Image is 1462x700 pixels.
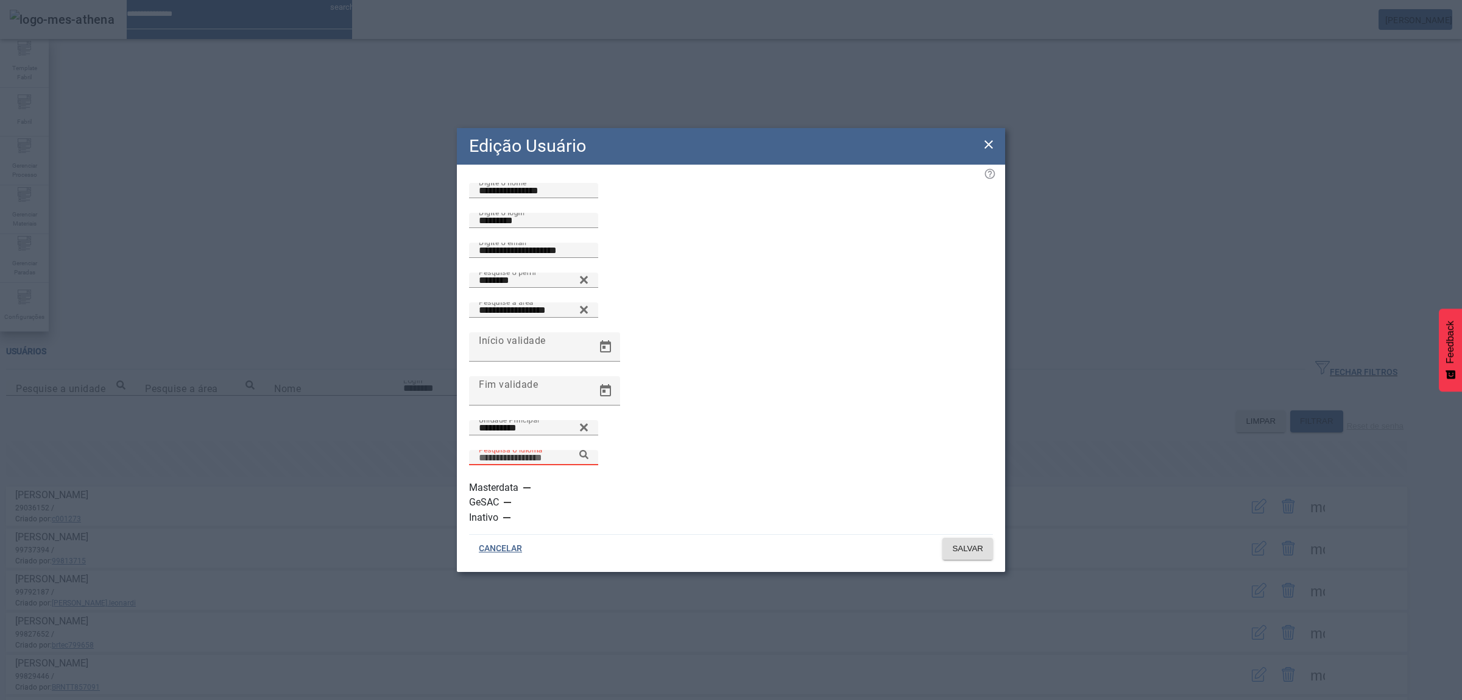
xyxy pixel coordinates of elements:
[479,303,588,318] input: Number
[469,133,586,159] h2: Edição Usuário
[479,238,526,246] mat-label: Digite o email
[479,298,534,306] mat-label: Pesquise a área
[479,268,536,276] mat-label: Pesquise o perfil
[1439,309,1462,391] button: Feedback - Mostrar pesquisa
[469,480,521,495] label: Masterdata
[479,273,588,288] input: Number
[1445,321,1456,363] span: Feedback
[469,495,501,510] label: GeSAC
[479,334,546,346] mat-label: Início validade
[479,415,539,424] mat-label: Unidade Principal
[469,538,532,560] button: CANCELAR
[479,208,524,216] mat-label: Digite o login
[591,376,620,405] button: Open calendar
[479,378,538,390] mat-label: Fim validade
[479,445,543,454] mat-label: Pesquisa o idioma
[952,543,983,555] span: SALVAR
[479,451,588,465] input: Number
[591,332,620,362] button: Open calendar
[469,510,501,525] label: Inativo
[479,543,522,555] span: CANCELAR
[942,538,993,560] button: SALVAR
[479,421,588,435] input: Number
[479,178,526,187] mat-label: Digite o nome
